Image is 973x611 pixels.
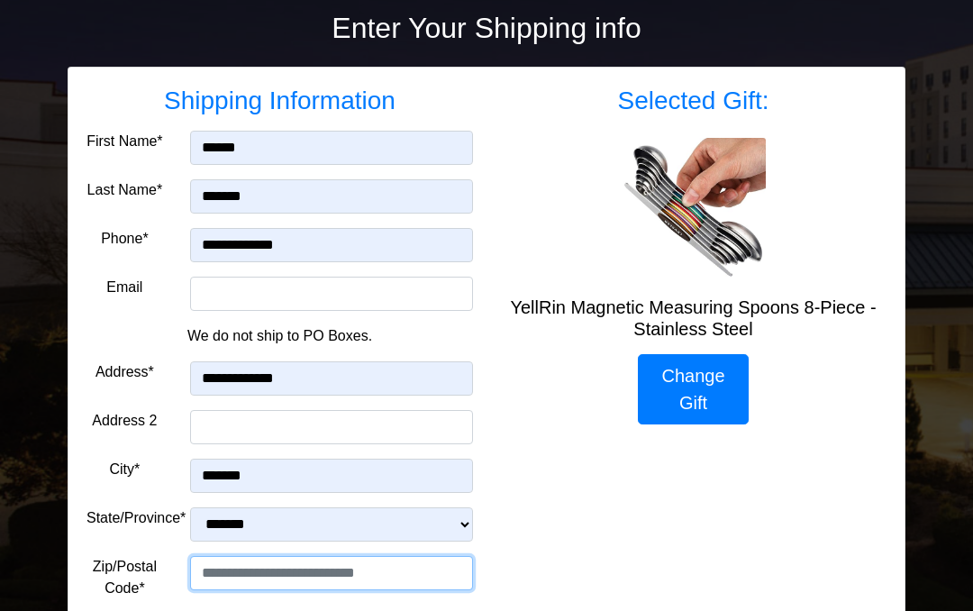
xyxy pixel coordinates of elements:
[638,354,749,424] a: Change Gift
[500,296,887,340] h5: YellRin Magnetic Measuring Spoons 8-Piece - Stainless Steel
[86,131,162,152] label: First Name*
[86,556,163,599] label: Zip/Postal Code*
[92,410,157,432] label: Address 2
[100,325,459,347] p: We do not ship to PO Boxes.
[622,138,766,282] img: YellRin Magnetic Measuring Spoons 8-Piece - Stainless Steel
[68,11,905,45] h2: Enter Your Shipping info
[109,459,140,480] label: City*
[95,361,154,383] label: Address*
[106,277,142,298] label: Email
[86,507,186,529] label: State/Province*
[86,86,473,116] h3: Shipping Information
[87,179,163,201] label: Last Name*
[500,86,887,116] h3: Selected Gift:
[101,228,149,250] label: Phone*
